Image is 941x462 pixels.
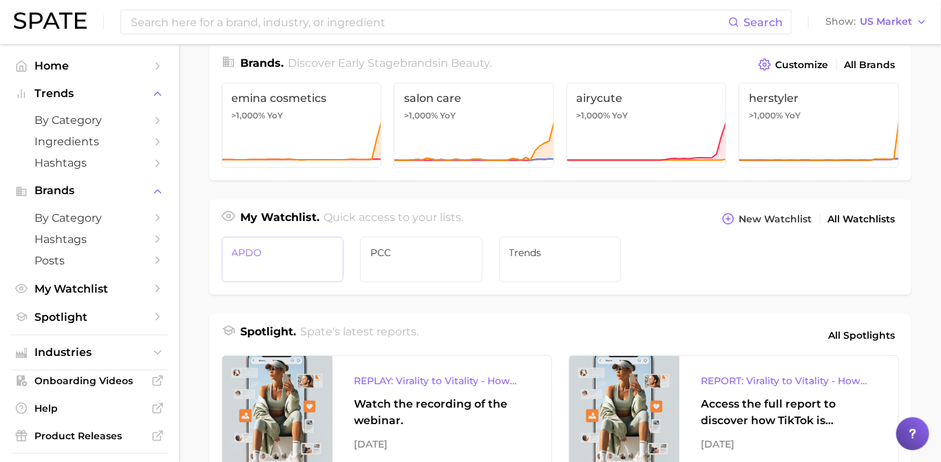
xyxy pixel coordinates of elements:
span: YoY [268,110,284,121]
span: Industries [34,346,145,359]
span: emina cosmetics [232,92,372,105]
button: Brands [11,180,168,201]
span: Hashtags [34,233,145,246]
button: ShowUS Market [822,13,931,31]
span: Brands . [241,56,284,70]
a: Home [11,55,168,76]
span: Onboarding Videos [34,375,145,387]
span: PCC [370,247,472,258]
span: salon care [404,92,544,105]
span: airycute [577,92,717,105]
a: PCC [360,237,483,282]
span: beauty [451,56,489,70]
span: by Category [34,114,145,127]
button: Trends [11,83,168,104]
span: All Spotlights [829,327,896,344]
span: Brands [34,185,145,197]
a: emina cosmetics>1,000% YoY [222,83,382,168]
span: by Category [34,211,145,224]
span: >1,000% [577,110,611,120]
div: Access the full report to discover how TikTok is reshaping the wellness landscape, from product d... [701,396,876,429]
input: Search here for a brand, industry, or ingredient [129,10,728,34]
span: APDO [232,247,334,258]
span: YoY [785,110,801,121]
h1: Spotlight. [241,324,297,347]
a: Onboarding Videos [11,370,168,391]
a: Help [11,398,168,419]
div: [DATE] [701,436,876,452]
a: All Brands [841,56,899,74]
a: Spotlight [11,306,168,328]
h2: Spate's latest reports. [300,324,419,347]
span: New Watchlist [739,213,812,225]
span: Discover Early Stage brands in . [288,56,491,70]
a: Ingredients [11,131,168,152]
div: REPLAY: Virality to Vitality - How TikTok is Driving Wellness Discovery [355,372,529,389]
span: Ingredients [34,135,145,148]
div: Watch the recording of the webinar. [355,396,529,429]
a: by Category [11,109,168,131]
span: Product Releases [34,430,145,442]
a: Trends [499,237,622,282]
a: salon care>1,000% YoY [394,83,554,168]
a: Product Releases [11,426,168,446]
span: Customize [776,59,829,71]
div: REPORT: Virality to Vitality - How TikTok is Driving Wellness Discovery [701,372,876,389]
span: Spotlight [34,311,145,324]
h1: My Watchlist. [241,209,320,229]
span: Show [825,18,856,25]
span: >1,000% [749,110,783,120]
button: Industries [11,342,168,363]
a: Hashtags [11,152,168,174]
span: Search [743,16,783,29]
a: Posts [11,250,168,271]
span: Posts [34,254,145,267]
span: Home [34,59,145,72]
a: All Watchlists [825,210,899,229]
span: herstyler [749,92,889,105]
span: My Watchlist [34,282,145,295]
span: US Market [860,18,912,25]
h2: Quick access to your lists. [324,209,463,229]
span: Trends [509,247,611,258]
a: My Watchlist [11,278,168,300]
span: Help [34,402,145,414]
div: [DATE] [355,436,529,452]
a: Hashtags [11,229,168,250]
a: herstyler>1,000% YoY [739,83,899,168]
span: YoY [440,110,456,121]
span: >1,000% [404,110,438,120]
a: airycute>1,000% YoY [567,83,727,168]
a: APDO [222,237,344,282]
span: All Watchlists [828,213,896,225]
button: New Watchlist [719,209,815,229]
a: by Category [11,207,168,229]
span: Hashtags [34,156,145,169]
a: All Spotlights [825,324,899,347]
button: Customize [755,55,832,74]
span: All Brands [845,59,896,71]
span: Trends [34,87,145,100]
span: >1,000% [232,110,266,120]
span: YoY [613,110,628,121]
img: SPATE [14,12,87,29]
